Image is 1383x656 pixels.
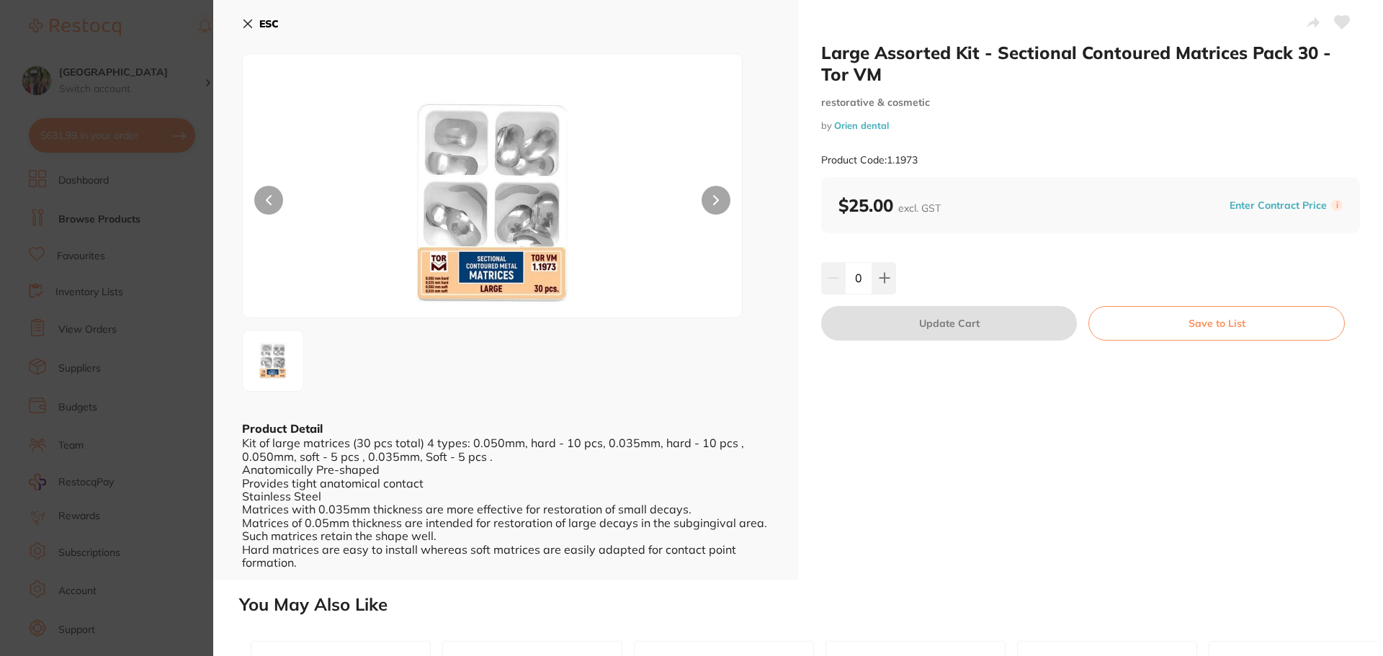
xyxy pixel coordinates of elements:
div: Kit of large matrices (30 pcs total) 4 types: 0.050mm, hard - 10 pcs, 0.035mm, hard - 10 pcs , 0.... [242,436,769,569]
button: Enter Contract Price [1225,199,1331,212]
small: Product Code: 1.1973 [821,154,918,166]
b: ESC [259,17,279,30]
img: LTM2NDk2 [343,90,643,318]
a: Orien dental [834,120,889,131]
label: i [1331,199,1343,211]
h2: Large Assorted Kit - Sectional Contoured Matrices Pack 30 - Tor VM [821,42,1360,85]
button: Update Cart [821,306,1077,341]
button: Save to List [1088,306,1345,341]
button: ESC [242,12,279,36]
small: restorative & cosmetic [821,96,1360,109]
small: by [821,120,1360,131]
b: $25.00 [838,194,941,216]
b: Product Detail [242,421,323,436]
img: LTM2NDk2 [247,335,299,387]
h2: You May Also Like [239,595,1377,615]
span: excl. GST [898,202,941,215]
